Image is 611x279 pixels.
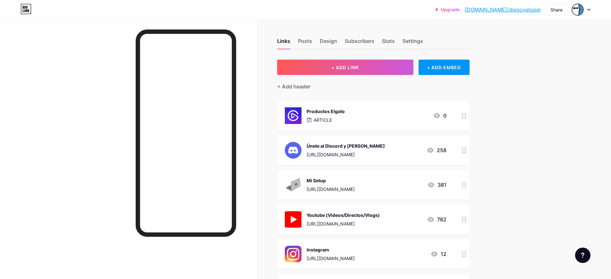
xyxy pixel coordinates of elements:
[331,65,359,70] span: + ADD LINK
[285,211,301,228] img: Youtube (Videos/Directos/Vlogs)
[307,108,345,115] div: Productos Elgato
[285,246,301,262] img: Instagram
[427,181,446,189] div: 381
[403,37,423,49] div: Settings
[277,37,290,49] div: Links
[307,255,355,262] div: [URL][DOMAIN_NAME]
[307,177,355,184] div: Mi Setup
[572,4,584,16] img: Diego Velásquez
[285,142,301,159] img: Únete al Discord y CHATEEMOS
[419,60,470,75] div: + ADD EMBED
[345,37,374,49] div: Subscribers
[307,212,380,218] div: Youtube (Videos/Directos/Vlogs)
[307,246,355,253] div: Instagram
[314,117,332,123] p: ARTICLE
[382,37,395,49] div: Stats
[285,107,301,124] img: Productos Elgato
[430,250,446,258] div: 12
[320,37,337,49] div: Design
[277,83,310,90] div: + Add header
[285,176,301,193] img: Mi Setup
[433,112,446,119] div: 0
[307,143,385,149] div: Únete al Discord y [PERSON_NAME]
[307,151,385,158] div: [URL][DOMAIN_NAME]
[427,146,446,154] div: 258
[427,216,446,223] div: 762
[277,60,413,75] button: + ADD LINK
[435,7,460,12] a: Upgrade
[298,37,312,49] div: Posts
[307,186,355,193] div: [URL][DOMAIN_NAME]
[465,6,541,13] a: [DOMAIN_NAME]/diegoveloper
[307,220,380,227] div: [URL][DOMAIN_NAME]
[550,6,563,13] div: Share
